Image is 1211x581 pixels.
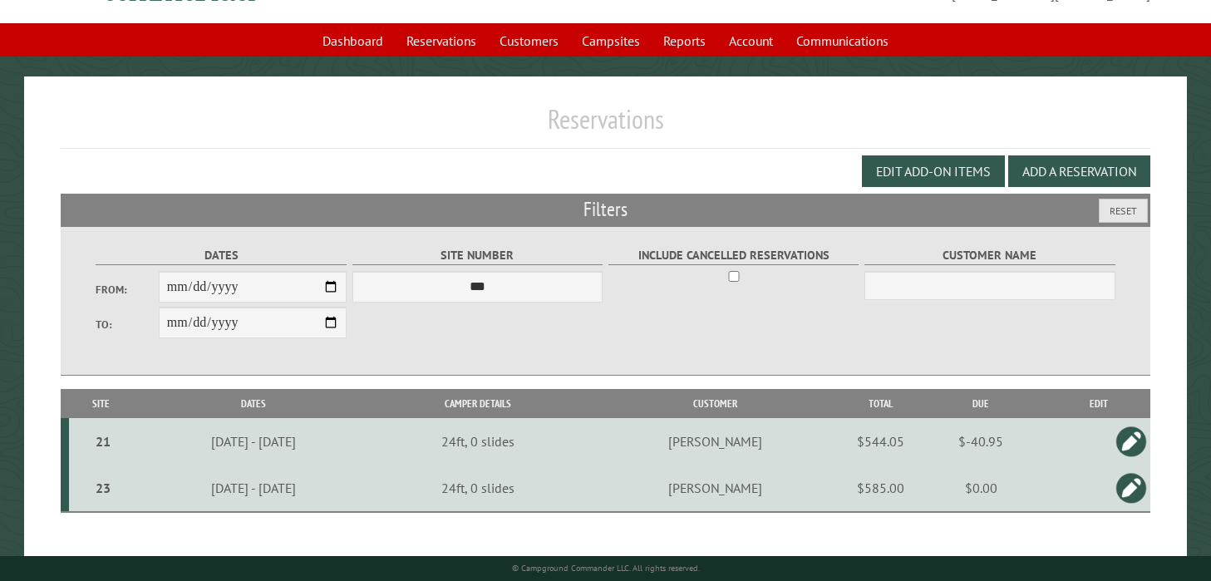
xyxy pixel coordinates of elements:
[862,155,1005,187] button: Edit Add-on Items
[653,25,716,57] a: Reports
[136,433,372,450] div: [DATE] - [DATE]
[1008,155,1150,187] button: Add a Reservation
[396,25,486,57] a: Reservations
[572,25,650,57] a: Campsites
[583,418,847,465] td: [PERSON_NAME]
[1047,389,1150,418] th: Edit
[914,389,1048,418] th: Due
[848,389,914,418] th: Total
[374,389,583,418] th: Camper Details
[136,480,372,496] div: [DATE] - [DATE]
[96,282,158,298] label: From:
[914,465,1048,512] td: $0.00
[313,25,393,57] a: Dashboard
[134,389,374,418] th: Dates
[374,418,583,465] td: 24ft, 0 slides
[69,389,134,418] th: Site
[786,25,898,57] a: Communications
[1099,199,1148,223] button: Reset
[352,246,603,265] label: Site Number
[374,465,583,512] td: 24ft, 0 slides
[76,480,131,496] div: 23
[96,246,347,265] label: Dates
[848,418,914,465] td: $544.05
[96,317,158,332] label: To:
[61,194,1150,225] h2: Filters
[490,25,569,57] a: Customers
[583,389,847,418] th: Customer
[76,433,131,450] div: 21
[848,465,914,512] td: $585.00
[61,103,1150,149] h1: Reservations
[719,25,783,57] a: Account
[864,246,1115,265] label: Customer Name
[583,465,847,512] td: [PERSON_NAME]
[914,418,1048,465] td: $-40.95
[608,246,859,265] label: Include Cancelled Reservations
[512,563,700,574] small: © Campground Commander LLC. All rights reserved.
